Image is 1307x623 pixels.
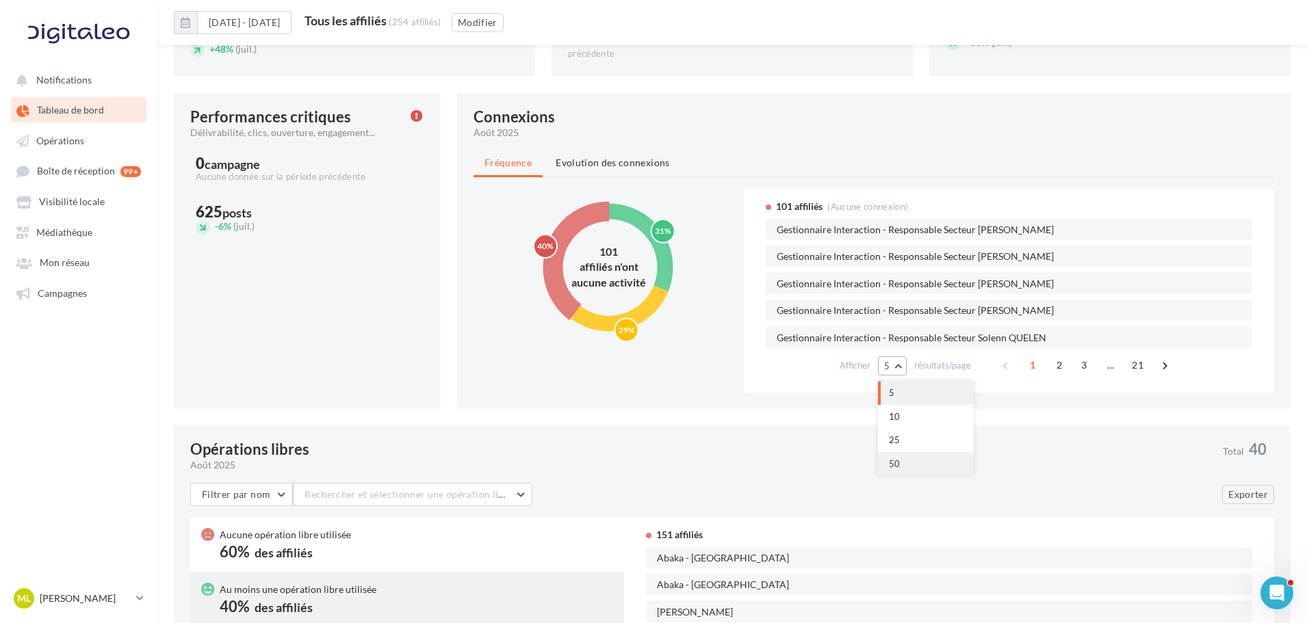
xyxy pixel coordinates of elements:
[174,11,292,34] button: [DATE] - [DATE]
[293,483,532,506] button: Rechercher et sélectionner une opération libre
[656,529,703,540] span: 151 affiliés
[222,207,252,219] div: posts
[36,135,84,146] span: Opérations
[190,458,235,472] span: août 2025
[568,36,722,60] div: Aucune donnée sur la période précédente
[37,165,115,177] span: Boîte de réception
[777,279,1054,289] span: Gestionnaire Interaction - Responsable Secteur [PERSON_NAME]
[776,200,823,213] span: 101 affiliés
[190,109,351,124] div: Performances critiques
[777,252,1054,262] span: Gestionnaire Interaction - Responsable Secteur [PERSON_NAME]
[220,583,376,596] div: Au moins une opération libre utilisée
[220,544,250,559] div: 60%
[474,126,519,140] span: août 2025
[196,156,419,171] div: 0
[914,359,971,372] span: résultats/page
[1073,354,1095,376] span: 3
[840,359,870,372] span: Afficher
[1048,354,1070,376] span: 2
[255,546,313,559] div: des affiliés
[452,13,504,32] button: Modifier
[8,97,149,122] a: Tableau de bord
[657,607,733,618] span: [PERSON_NAME]
[618,324,634,334] text: 29%
[878,381,974,405] button: 5
[209,43,215,55] span: +
[209,43,233,55] span: 48%
[11,585,146,611] a: ML [PERSON_NAME]
[215,220,231,232] span: 6%
[777,306,1054,316] span: Gestionnaire Interaction - Responsable Secteur [PERSON_NAME]
[537,241,554,251] text: 40%
[1223,447,1244,456] span: Total
[120,166,141,177] div: 99+
[474,109,555,124] div: Connexions
[889,411,900,422] span: 10
[965,36,970,48] span: +
[654,225,671,235] text: 31%
[190,126,400,140] div: Délivrabilité, clics, ouverture, engagement...
[889,387,894,398] span: 5
[235,43,257,55] span: (juil.)
[215,220,218,232] span: -
[777,225,1054,235] span: Gestionnaire Interaction - Responsable Secteur [PERSON_NAME]
[827,201,908,212] span: (Aucune connexion)
[889,458,900,469] span: 50
[305,488,513,500] span: Rechercher et sélectionner une opération libre
[196,171,419,183] div: Aucune donnée sur la période précédente
[202,488,270,500] span: Filtrer par nom
[17,592,31,605] span: ML
[568,243,650,259] div: 101
[40,592,131,605] p: [PERSON_NAME]
[8,280,149,305] a: Campagnes
[233,220,255,232] span: (juil.)
[556,157,669,168] span: Evolution des connexions
[190,442,309,457] div: Opérations libres
[220,599,250,614] div: 40%
[36,226,92,238] span: Médiathèque
[36,74,92,85] span: Notifications
[220,528,351,542] div: Aucune opération libre utilisée
[1022,354,1044,376] span: 1
[889,434,900,445] span: 25
[878,356,907,375] button: 5
[1126,354,1149,376] span: 21
[8,189,149,213] a: Visibilité locale
[197,11,292,34] button: [DATE] - [DATE]
[878,452,974,476] button: 50
[196,204,419,220] div: 625
[8,67,144,92] button: Notifications
[1100,354,1122,376] span: ...
[777,333,1046,343] span: Gestionnaire Interaction - Responsable Secteur Solenn QUELEN
[190,483,293,506] button: Filtrer par nom
[884,360,890,371] span: 5
[389,16,441,27] div: (254 affiliés)
[305,14,387,27] div: Tous les affiliés
[878,428,974,452] button: 25
[8,158,149,183] a: Boîte de réception 99+
[657,580,789,590] span: Abaka - [GEOGRAPHIC_DATA]
[965,36,989,48] span: 38%
[255,601,313,613] div: des affiliés
[39,196,105,208] span: Visibilité locale
[1222,485,1274,504] button: Exporter
[37,105,104,116] span: Tableau de bord
[8,128,149,153] a: Opérations
[205,158,260,170] div: campagne
[991,36,1012,48] span: (juil.)
[657,553,789,564] span: Abaka - [GEOGRAPHIC_DATA]
[8,220,149,244] a: Médiathèque
[568,259,650,291] div: affiliés n'ont aucune activité
[40,257,90,269] span: Mon réseau
[38,287,87,299] span: Campagnes
[1260,576,1293,609] iframe: Intercom live chat
[8,250,149,274] a: Mon réseau
[878,405,974,429] button: 10
[1249,442,1267,457] span: 40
